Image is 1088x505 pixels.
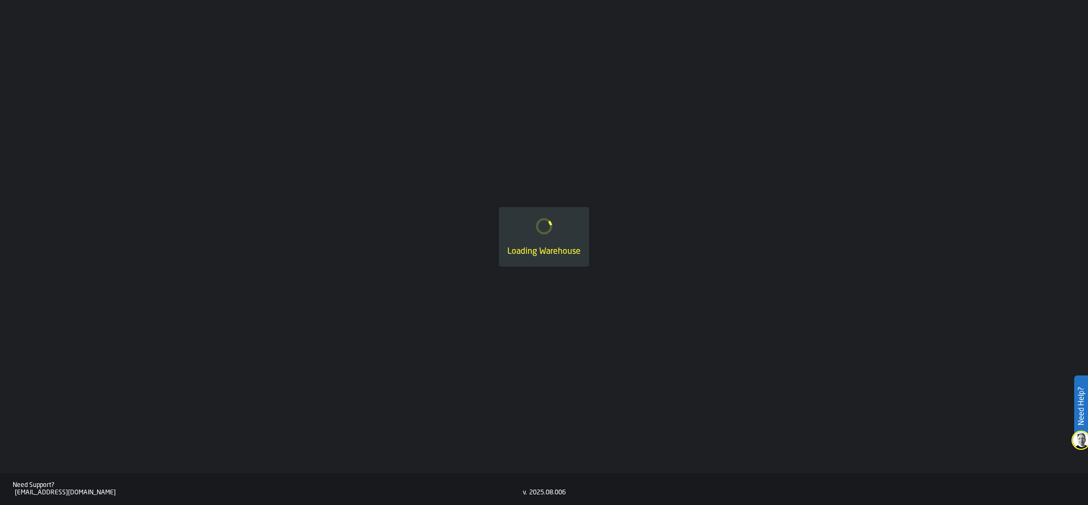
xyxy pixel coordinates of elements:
div: 2025.08.006 [529,489,566,497]
label: Need Help? [1075,376,1087,436]
div: [EMAIL_ADDRESS][DOMAIN_NAME] [15,489,523,497]
div: Need Support? [13,482,523,489]
a: Need Support?[EMAIL_ADDRESS][DOMAIN_NAME] [13,482,523,497]
div: Loading Warehouse [507,245,581,258]
div: v. [523,489,527,497]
